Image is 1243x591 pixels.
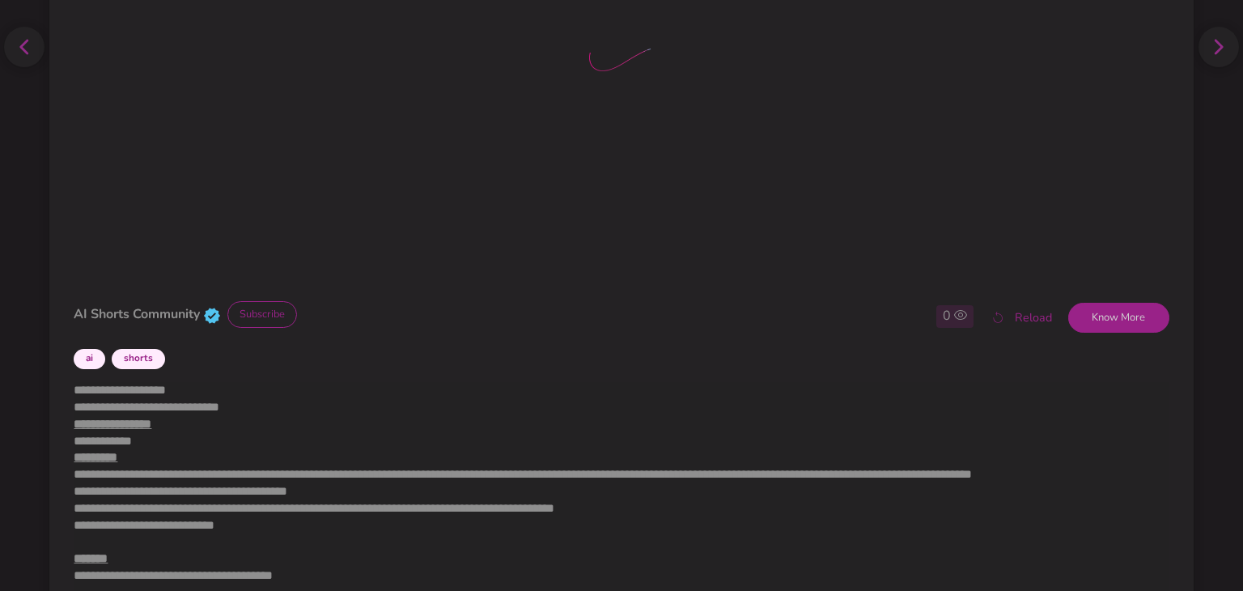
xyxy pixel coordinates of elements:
strong: AI Shorts Community [74,305,200,323]
h6: 0 [943,308,951,324]
span: Subscribe [233,307,291,321]
span: ai [74,349,105,369]
button: Know More [1068,303,1169,334]
img: verified [203,307,221,325]
button: Subscribe [227,301,297,328]
button: Reload [974,303,1067,334]
span: shorts [112,349,165,369]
